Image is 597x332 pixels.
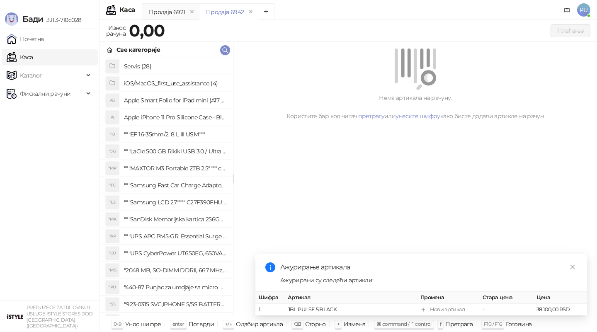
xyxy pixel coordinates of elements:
a: претрагу [358,112,384,120]
img: Logo [5,12,18,26]
th: Артикал [284,292,417,304]
button: remove [245,8,256,15]
span: PU [577,3,590,17]
div: Нови артикал [430,305,465,314]
span: F10 / F16 [484,321,502,327]
h4: "923-0448 SVC,IPHONE,TOURQUE DRIVER KIT .65KGF- CM Šrafciger " [124,315,227,328]
a: Каса [7,49,33,65]
h4: """SanDisk Memorijska kartica 256GB microSDXC sa SD adapterom SDSQXA1-256G-GN6MA - Extreme PLUS, ... [124,213,227,226]
div: Нема артикала на рачуну. Користите бар код читач, или како бисте додали артикле на рачун. [244,93,587,121]
span: ↑/↓ [225,321,232,327]
div: Износ рачуна [104,22,127,39]
td: - [479,304,533,316]
button: Плаћање [551,24,590,37]
span: Фискални рачуни [20,85,70,102]
div: Готовина [506,319,531,330]
div: grid [100,58,233,316]
div: Одабир артикла [236,319,283,330]
button: remove [187,8,197,15]
th: Промена [417,292,479,304]
h4: "2048 MB, SO-DIMM DDRII, 667 MHz, Napajanje 1,8 0,1 V, Latencija CL5" [124,264,227,277]
span: + [337,321,340,327]
span: ⌫ [294,321,301,327]
h4: "440-87 Punjac za uredjaje sa micro USB portom 4/1, Stand." [124,281,227,294]
div: "MP [106,162,119,175]
div: Продаја 6921 [149,7,185,17]
div: "AP [106,230,119,243]
div: Унос шифре [125,319,161,330]
h4: "923-0315 SVC,IPHONE 5/5S BATTERY REMOVAL TRAY Držač za iPhone sa kojim se otvara display [124,298,227,311]
div: "5G [106,145,119,158]
a: Почетна [7,31,44,47]
span: Каталог [20,67,42,84]
a: унесите шифру [396,112,440,120]
span: f [440,321,441,327]
h4: """EF 16-35mm/2, 8 L III USM""" [124,128,227,141]
h4: Apple iPhone 11 Pro Silicone Case - Black [124,111,227,124]
td: 1 [255,304,284,316]
div: "FC [106,179,119,192]
div: Каса [119,7,135,13]
td: JBL PULSE 5 BLACK [284,304,417,316]
div: AS [106,94,119,107]
div: "S5 [106,298,119,311]
span: info-circle [265,262,275,272]
th: Стара цена [479,292,533,304]
div: "18 [106,128,119,141]
div: "MK [106,213,119,226]
span: 0-9 [114,321,121,327]
img: 64x64-companyLogo-77b92cf4-9946-4f36-9751-bf7bb5fd2c7d.png [7,308,23,325]
h4: """LaCie 500 GB Rikiki USB 3.0 / Ultra Compact & Resistant aluminum / USB 3.0 / 2.5""""""" [124,145,227,158]
div: AI [106,111,119,124]
div: "PU [106,281,119,294]
div: Сторно [305,319,326,330]
th: Шифра [255,292,284,304]
h4: """UPS APC PM5-GR, Essential Surge Arrest,5 utic_nica""" [124,230,227,243]
div: "CU [106,247,119,260]
h4: Apple Smart Folio for iPad mini (A17 Pro) - Sage [124,94,227,107]
div: "SD [106,315,119,328]
h4: """Samsung LCD 27"""" C27F390FHUXEN""" [124,196,227,209]
div: Све категорије [116,45,160,54]
h4: """UPS CyberPower UT650EG, 650VA/360W , line-int., s_uko, desktop""" [124,247,227,260]
div: Измена [344,319,365,330]
a: Close [568,262,577,271]
a: Документација [561,3,574,17]
div: "L2 [106,196,119,209]
span: ⌘ command / ⌃ control [376,321,432,327]
div: Потврди [189,319,214,330]
div: Ажурирање артикала [280,262,577,272]
span: enter [172,321,184,327]
h4: """MAXTOR M3 Portable 2TB 2.5"""" crni eksterni hard disk HX-M201TCB/GM""" [124,162,227,175]
div: Продаја 6942 [206,7,244,17]
td: 38.100,00 RSD [533,304,587,316]
div: "MS [106,264,119,277]
span: Бади [22,14,43,24]
span: 3.11.3-710c028 [43,16,81,24]
span: close [570,264,575,270]
h4: Servis (28) [124,60,227,73]
div: Ажурирани су следећи артикли: [280,276,577,285]
h4: iOS/MacOS_first_use_assistance (4) [124,77,227,90]
div: Претрага [445,319,473,330]
h4: """Samsung Fast Car Charge Adapter, brzi auto punja_, boja crna""" [124,179,227,192]
small: PREDUZEĆE ZA TRGOVINU I USLUGE ISTYLE STORES DOO [GEOGRAPHIC_DATA] ([GEOGRAPHIC_DATA]) [27,305,93,329]
button: Add tab [258,3,274,20]
th: Цена [533,292,587,304]
strong: 0,00 [129,20,165,41]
